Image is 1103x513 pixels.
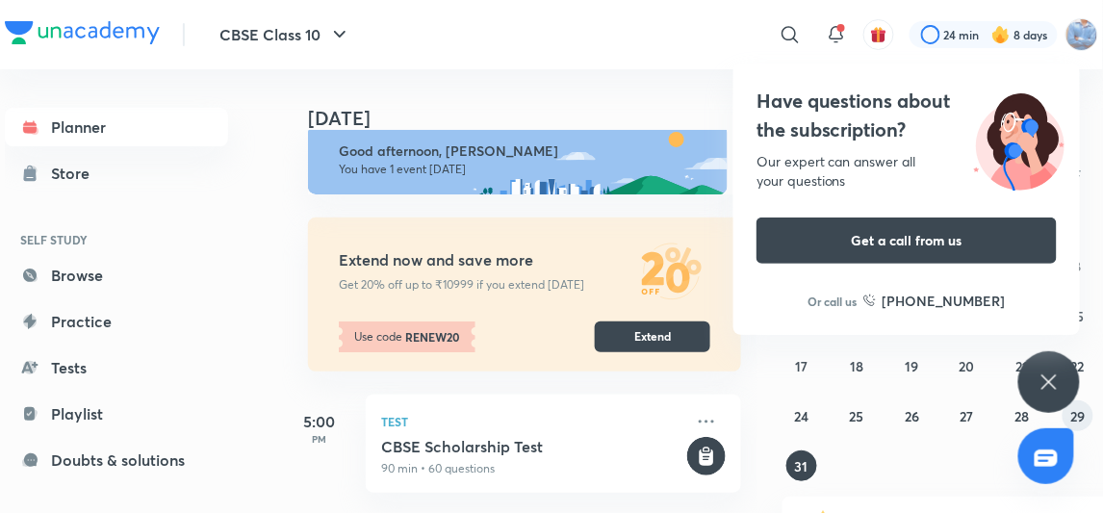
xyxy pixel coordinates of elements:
[906,357,919,375] abbr: August 19, 2025
[1063,400,1093,431] button: August 29, 2025
[961,407,974,425] abbr: August 27, 2025
[786,450,817,481] button: August 31, 2025
[5,21,160,49] a: Company Logo
[905,407,919,425] abbr: August 26, 2025
[339,321,475,352] p: Use code
[5,108,228,146] a: Planner
[308,107,760,130] h4: [DATE]
[870,26,887,43] img: avatar
[841,350,872,381] button: August 18, 2025
[795,357,808,375] abbr: August 17, 2025
[381,460,683,477] p: 90 min • 60 questions
[1007,400,1038,431] button: August 28, 2025
[952,350,983,381] button: August 20, 2025
[1071,357,1085,375] abbr: August 22, 2025
[786,350,817,381] button: August 17, 2025
[850,357,863,375] abbr: August 18, 2025
[339,277,633,293] p: Get 20% off up to ₹10999 if you extend [DATE]
[897,350,928,381] button: August 19, 2025
[897,400,928,431] button: August 26, 2025
[51,162,101,185] div: Store
[5,21,160,44] img: Company Logo
[952,400,983,431] button: August 27, 2025
[381,410,683,433] p: Test
[757,218,1057,264] button: Get a call from us
[863,19,894,50] button: avatar
[5,395,228,433] a: Playlist
[841,400,872,431] button: August 25, 2025
[960,357,975,375] abbr: August 20, 2025
[1015,407,1030,425] abbr: August 28, 2025
[863,291,1006,311] a: [PHONE_NUMBER]
[757,87,1057,144] h4: Have questions about the subscription?
[850,407,864,425] abbr: August 25, 2025
[959,87,1080,191] img: ttu_illustration_new.svg
[208,15,363,54] button: CBSE Class 10
[757,152,1057,191] div: Our expert can answer all your questions
[786,400,817,431] button: August 24, 2025
[1070,407,1085,425] abbr: August 29, 2025
[381,437,683,456] h5: CBSE Scholarship Test
[1007,350,1038,381] button: August 21, 2025
[5,154,228,192] a: Store
[633,233,710,310] img: Extend now and save more
[5,256,228,295] a: Browse
[308,125,728,194] img: afternoon
[402,328,460,346] strong: RENEW20
[5,302,228,341] a: Practice
[1063,350,1093,381] button: August 22, 2025
[808,293,858,310] p: Or call us
[595,321,710,352] button: Extend
[795,457,808,475] abbr: August 31, 2025
[281,433,358,445] p: PM
[339,250,633,270] h5: Extend now and save more
[5,441,228,479] a: Doubts & solutions
[1016,357,1029,375] abbr: August 21, 2025
[281,410,358,433] h5: 5:00
[339,142,710,160] h6: Good afternoon, [PERSON_NAME]
[1065,18,1098,51] img: sukhneet singh sidhu
[991,25,1011,44] img: streak
[5,348,228,387] a: Tests
[5,223,228,256] h6: SELF STUDY
[883,291,1006,311] h6: [PHONE_NUMBER]
[794,407,808,425] abbr: August 24, 2025
[339,162,710,177] p: You have 1 event [DATE]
